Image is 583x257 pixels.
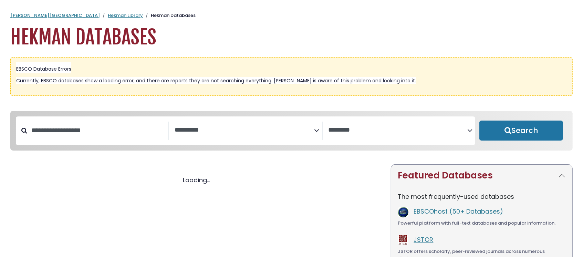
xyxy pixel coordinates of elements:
[391,165,572,186] button: Featured Databases
[328,127,467,134] textarea: Search
[10,12,100,19] a: [PERSON_NAME][GEOGRAPHIC_DATA]
[479,121,563,141] button: Submit for Search Results
[10,12,573,19] nav: breadcrumb
[16,77,416,84] span: Currently, EBSCO databases show a loading error, and there are reports they are not searching eve...
[175,127,314,134] textarea: Search
[10,26,573,49] h1: Hekman Databases
[108,12,143,19] a: Hekman Library
[398,220,565,227] div: Powerful platform with full-text databases and popular information.
[414,235,434,244] a: JSTOR
[414,207,503,216] a: EBSCOhost (50+ Databases)
[27,125,168,136] input: Search database by title or keyword
[16,65,71,72] span: EBSCO Database Errors
[398,192,565,201] p: The most frequently-used databases
[10,111,573,151] nav: Search filters
[143,12,196,19] li: Hekman Databases
[10,175,383,185] div: Loading...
